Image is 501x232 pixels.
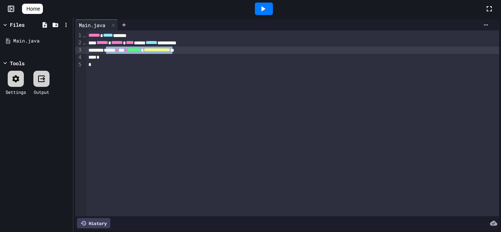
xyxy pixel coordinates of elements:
div: Output [34,89,49,95]
div: 5 [75,61,83,69]
div: 1 [75,32,83,39]
div: Main.java [13,37,70,45]
div: Main.java [75,19,118,30]
div: Settings [6,89,26,95]
div: 4 [75,54,83,61]
span: Home [26,5,40,12]
div: Files [10,21,25,29]
a: Home [22,4,43,14]
div: Tools [10,59,25,67]
div: Main.java [75,21,109,29]
span: Fold line [83,32,86,38]
span: Fold line [83,40,86,45]
div: 3 [75,47,83,54]
div: 2 [75,39,83,47]
div: History [77,218,110,228]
